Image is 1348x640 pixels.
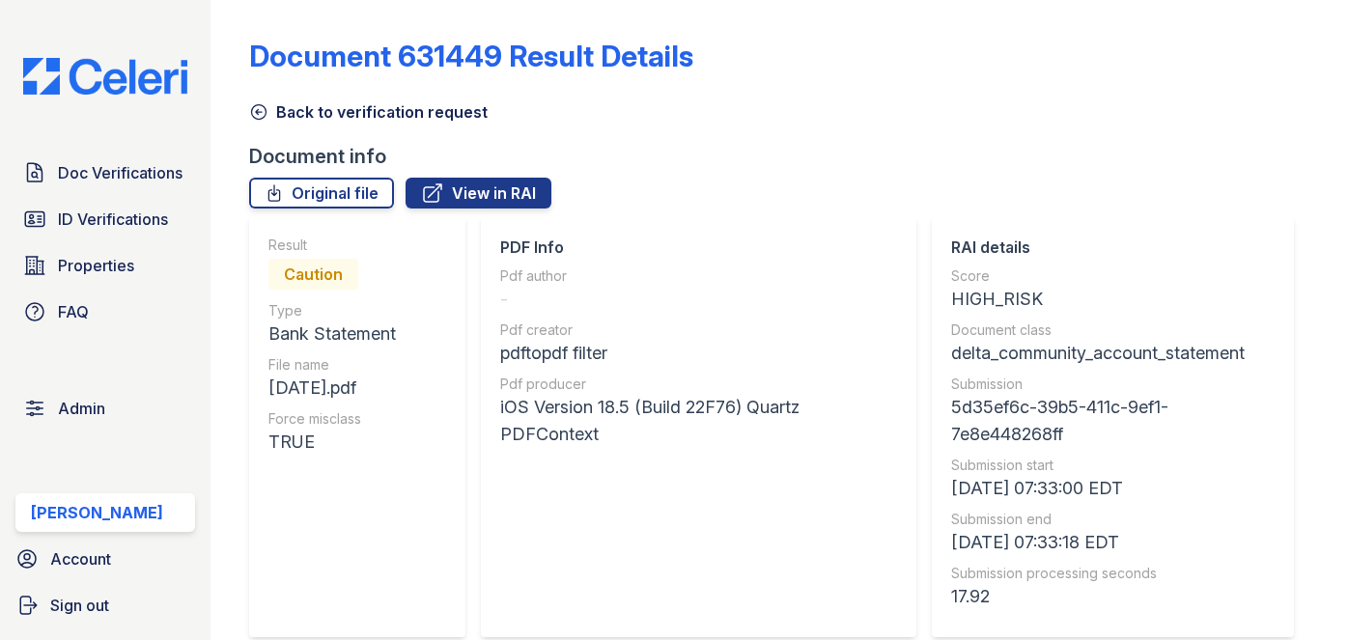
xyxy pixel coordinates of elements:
[951,475,1275,502] div: [DATE] 07:33:00 EDT
[500,236,896,259] div: PDF Info
[951,320,1275,340] div: Document class
[951,529,1275,556] div: [DATE] 07:33:18 EDT
[951,375,1275,394] div: Submission
[500,375,896,394] div: Pdf producer
[249,178,394,209] a: Original file
[500,286,896,313] div: -
[58,208,168,231] span: ID Verifications
[500,266,896,286] div: Pdf author
[951,583,1275,610] div: 17.92
[15,246,195,285] a: Properties
[951,236,1275,259] div: RAI details
[58,397,105,420] span: Admin
[8,586,203,625] a: Sign out
[951,456,1275,475] div: Submission start
[15,292,195,331] a: FAQ
[58,161,183,184] span: Doc Verifications
[951,266,1275,286] div: Score
[268,355,396,375] div: File name
[500,340,896,367] div: pdftopdf filter
[249,39,693,73] a: Document 631449 Result Details
[58,300,89,323] span: FAQ
[268,409,396,429] div: Force misclass
[31,501,163,524] div: [PERSON_NAME]
[15,153,195,192] a: Doc Verifications
[268,259,358,290] div: Caution
[268,301,396,320] div: Type
[951,564,1275,583] div: Submission processing seconds
[268,320,396,348] div: Bank Statement
[268,375,396,402] div: [DATE].pdf
[58,254,134,277] span: Properties
[268,429,396,456] div: TRUE
[8,540,203,578] a: Account
[268,236,396,255] div: Result
[500,394,896,448] div: iOS Version 18.5 (Build 22F76) Quartz PDFContext
[249,143,1309,170] div: Document info
[951,340,1275,367] div: delta_community_account_statement
[8,58,203,95] img: CE_Logo_Blue-a8612792a0a2168367f1c8372b55b34899dd931a85d93a1a3d3e32e68fde9ad4.png
[15,389,195,428] a: Admin
[500,320,896,340] div: Pdf creator
[50,594,109,617] span: Sign out
[951,286,1275,313] div: HIGH_RISK
[406,178,551,209] a: View in RAI
[249,100,488,124] a: Back to verification request
[951,510,1275,529] div: Submission end
[951,394,1275,448] div: 5d35ef6c-39b5-411c-9ef1-7e8e448268ff
[15,200,195,238] a: ID Verifications
[50,547,111,570] span: Account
